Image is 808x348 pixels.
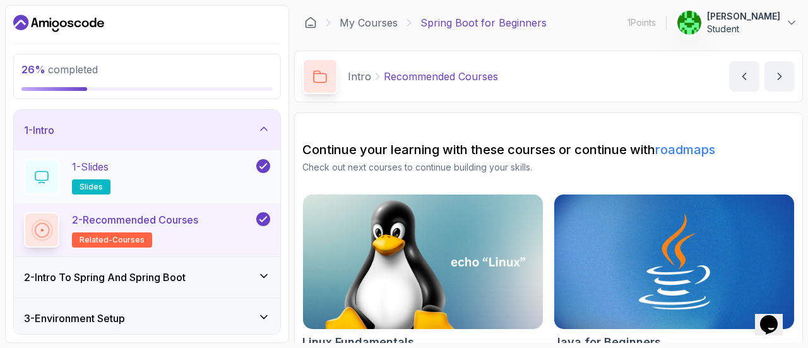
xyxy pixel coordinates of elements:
[14,110,280,150] button: 1-Intro
[304,16,317,29] a: Dashboard
[677,10,798,35] button: user profile image[PERSON_NAME]Student
[755,297,795,335] iframe: chat widget
[420,15,547,30] p: Spring Boot for Beginners
[21,63,98,76] span: completed
[677,11,701,35] img: user profile image
[764,61,795,92] button: next content
[348,69,371,84] p: Intro
[707,23,780,35] p: Student
[302,161,795,174] p: Check out next courses to continue building your skills.
[24,212,270,248] button: 2-Recommended Coursesrelated-courses
[24,123,54,138] h3: 1 - Intro
[13,13,104,33] a: Dashboard
[14,298,280,339] button: 3-Environment Setup
[303,195,543,329] img: Linux Fundamentals card
[24,311,125,326] h3: 3 - Environment Setup
[80,182,103,192] span: slides
[707,10,780,23] p: [PERSON_NAME]
[72,159,109,174] p: 1 - Slides
[14,257,280,297] button: 2-Intro To Spring And Spring Boot
[554,195,794,329] img: Java for Beginners card
[655,142,715,157] a: roadmaps
[24,270,186,285] h3: 2 - Intro To Spring And Spring Boot
[72,212,198,227] p: 2 - Recommended Courses
[80,235,145,245] span: related-courses
[302,141,795,159] h2: Continue your learning with these courses or continue with
[340,15,398,30] a: My Courses
[384,69,498,84] p: Recommended Courses
[24,159,270,195] button: 1-Slidesslides
[729,61,759,92] button: previous content
[627,16,656,29] p: 1 Points
[21,63,45,76] span: 26 %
